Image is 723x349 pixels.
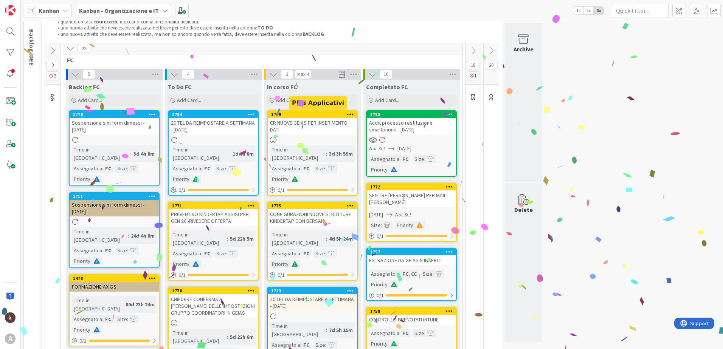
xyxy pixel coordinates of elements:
[178,186,186,194] span: 0 / 1
[171,164,201,173] div: Assegnato a
[189,175,191,183] span: :
[267,110,358,196] a: 1769CR NUOVE GEIAS PER INSERIMENTO DATITime in [GEOGRAPHIC_DATA]:3d 3h 59mAssegnato a:FCSize:Prio...
[612,4,669,17] input: Quick Filter...
[271,288,357,293] div: 1713
[399,329,400,337] span: :
[413,155,424,163] div: Size
[96,19,117,25] strong: bloccato
[90,257,92,265] span: :
[377,292,384,300] span: 0 / 1
[49,94,57,101] span: AG
[69,274,160,346] a: 1478FORMAZIONE AXIOSTime in [GEOGRAPHIC_DATA]:80d 23h 24mAssegnato a:FCSize:Priority:0/1
[278,271,285,279] span: 0 / 1
[367,111,456,134] div: 1783Audit processo restituzione smartphone - [DATE]
[367,255,456,265] div: ESTRAZIONE DA GEIAS N INSERITI
[313,164,325,173] div: Size
[369,340,388,348] div: Priority
[115,315,127,323] div: Size
[270,230,326,247] div: Time in [GEOGRAPHIC_DATA]
[424,329,425,337] span: :
[72,315,102,323] div: Assegnato a
[413,329,424,337] div: Size
[369,165,388,174] div: Priority
[16,1,34,10] span: Support
[169,209,258,226] div: PREVENTIVO KINDERTAP ASSISI PER GEN 26 -RIVEDERE OFFERTA
[82,70,95,79] span: 5
[369,270,399,278] div: Assegnato a
[129,232,157,240] div: 24d 4h 8m
[72,145,130,162] div: Time in [GEOGRAPHIC_DATA]
[172,203,258,208] div: 1771
[53,31,498,37] li: una nuova attività che deve essere realizzata, ma non so ancora quando verrà fatta, deve essere i...
[583,7,594,14] span: 2x
[103,315,113,323] div: FC
[470,94,477,100] span: ES
[370,249,456,255] div: 1757
[301,341,311,349] div: FC
[370,309,456,314] div: 1758
[53,25,498,31] li: una nuova attività che deve essere realizzata nel breve periodo deve essere inserita nella colonna
[313,249,325,258] div: Size
[366,183,457,242] a: 1772SENTIRE [PERSON_NAME] PER MAIL [PERSON_NAME][DATE]Not SetSize:Priority:0/1
[127,246,128,255] span: :
[70,111,159,118] div: 1778
[124,300,157,309] div: 80d 23h 24m
[270,322,326,338] div: Time in [GEOGRAPHIC_DATA]
[366,83,408,91] span: Completato FC
[268,270,357,280] div: 0/1
[377,232,384,240] span: 0 / 1
[226,164,227,173] span: :
[73,276,159,281] div: 1478
[78,44,90,53] span: 22
[276,97,300,103] span: Add Card...
[488,94,495,101] span: CC
[169,287,258,318] div: 1770CHIEDERE CONFERMA A [PERSON_NAME] DELLE IMPOSTAZIONI GRUPPO COORDINATORI IN GEIAS
[39,6,59,15] span: Kanban
[300,249,301,258] span: :
[388,340,389,348] span: :
[400,329,410,337] div: FC
[380,70,393,79] span: 10
[123,300,124,309] span: :
[270,341,300,349] div: Assegnato a
[369,221,381,229] div: Size
[467,71,479,80] span: 1
[201,249,202,258] span: :
[67,56,453,64] span: FC
[70,193,159,200] div: 1711
[367,249,456,265] div: 1757ESTRAZIONE DA GEIAS N INSERITI
[400,270,419,278] div: FC, CC
[367,184,456,207] div: 1772SENTIRE [PERSON_NAME] PER MAIL [PERSON_NAME]
[258,25,273,31] strong: TO DO
[171,260,189,268] div: Priority
[370,184,456,190] div: 1772
[367,249,456,255] div: 1757
[388,280,389,289] span: :
[400,155,410,163] div: FC
[325,249,326,258] span: :
[171,249,201,258] div: Assegnato a
[128,232,129,240] span: :
[168,83,192,91] span: To Do FC
[270,260,289,268] div: Priority
[69,83,100,91] span: Backlog FC
[301,249,311,258] div: FC
[367,315,456,324] div: CONTROLLO PRENOTATI INTUNE
[169,287,258,294] div: 1770
[171,145,230,162] div: Time in [GEOGRAPHIC_DATA]
[301,164,311,173] div: FC
[594,7,604,14] span: 3x
[300,164,301,173] span: :
[70,336,159,346] div: 0/1
[5,312,16,323] img: kh
[325,164,326,173] span: :
[573,7,583,14] span: 1x
[227,235,228,243] span: :
[28,29,36,66] span: Backlog IDEE
[70,275,159,292] div: 1478FORMAZIONE AXIOS
[102,315,103,323] span: :
[72,246,102,255] div: Assegnato a
[369,329,399,337] div: Assegnato a
[169,294,258,318] div: CHIEDERE CONFERMA A [PERSON_NAME] DELLE IMPOSTAZIONI GRUPPO COORDINATORI IN GEIAS
[326,150,327,158] span: :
